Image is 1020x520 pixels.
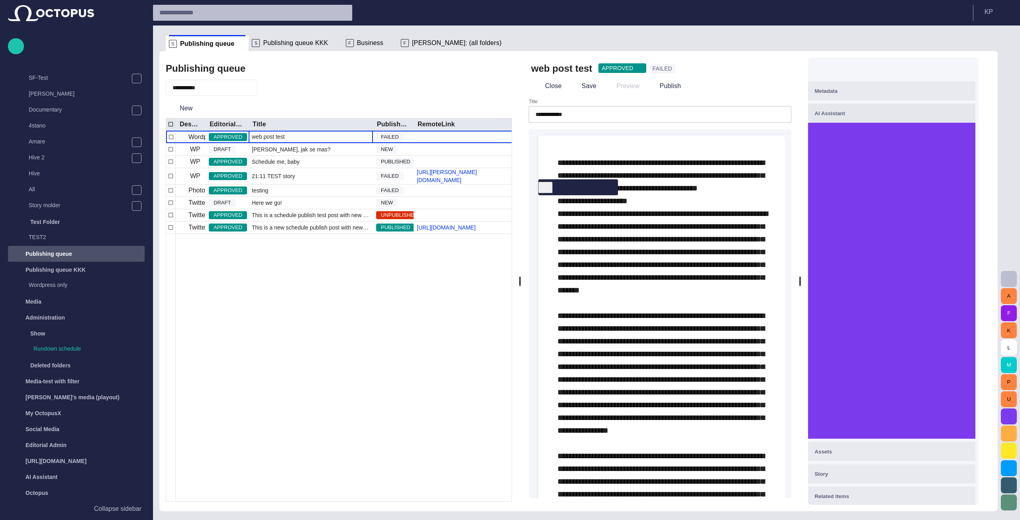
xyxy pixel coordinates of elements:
[978,5,1015,19] button: KP
[190,171,200,181] p: WP
[8,485,145,501] div: Octopus
[30,218,60,226] p: Test Folder
[645,79,684,93] button: Publish
[529,98,537,105] label: Title
[180,120,199,128] div: Destination
[252,39,260,47] p: S
[1001,391,1017,407] button: U
[29,106,131,114] p: Documentary
[808,487,975,506] button: Related items
[814,88,838,94] span: Metadata
[209,224,247,232] span: APPROVED
[25,441,67,449] p: Editorial Admin
[252,172,295,180] span: 21:11 TEST story
[209,158,247,166] span: APPROVED
[252,224,370,232] span: This is a new schedule publish post with new authorization.
[209,145,235,153] span: DRAFT
[25,266,86,274] p: Publishing queue KKK
[29,185,131,193] p: All
[568,79,599,93] button: Save
[376,133,404,141] span: FAILED
[190,157,200,167] p: WP
[25,457,86,465] p: [URL][DOMAIN_NAME]
[25,250,72,258] p: Publishing queue
[29,169,145,177] p: Hive
[190,145,200,154] p: WP
[343,35,398,51] div: FBusiness
[985,7,993,17] p: K P
[25,377,79,385] p: Media-test with filter
[376,172,404,180] span: FAILED
[1001,357,1017,373] button: M
[398,35,505,51] div: F[PERSON_NAME]: (all folders)
[511,120,531,128] div: Due date
[188,210,236,220] p: Twitter-APAC-DJ
[209,186,247,194] span: APPROVED
[602,64,633,72] span: APPROVED
[29,90,145,98] p: [PERSON_NAME]
[13,230,145,246] div: TEST2
[376,199,398,207] span: NEW
[209,211,247,219] span: APPROVED
[808,442,975,461] button: Assets
[209,199,235,207] span: DRAFT
[808,464,975,483] button: Story
[414,168,507,184] a: [URL][PERSON_NAME][DOMAIN_NAME]
[252,133,285,141] span: web post test
[418,120,455,128] div: RemoteLink
[376,186,404,194] span: FAILED
[1001,374,1017,390] button: P
[8,453,145,469] div: [URL][DOMAIN_NAME]
[18,341,145,357] div: Rundown schedule
[188,198,207,208] p: Twitter
[209,133,247,141] span: APPROVED
[252,199,282,207] span: Here we go!
[13,278,145,294] div: Wordpress only
[8,389,145,405] div: [PERSON_NAME]'s media (playout)
[25,473,57,481] p: AI Assistant
[29,74,131,82] p: SF-Test
[598,63,646,73] button: APPROVED
[377,120,407,128] div: Publishing status
[166,35,249,51] div: SPublishing queue
[8,5,94,21] img: Octopus News Room
[8,294,145,310] div: Media
[1001,339,1017,355] button: L
[808,104,975,123] button: AI Assistant
[30,361,71,369] p: Deleted folders
[33,345,145,353] p: Rundown schedule
[814,449,832,455] span: Assets
[376,211,422,219] span: UNPUBLISHED
[1001,305,1017,321] button: F
[166,63,245,74] h2: Publishing queue
[1001,288,1017,304] button: A
[25,298,41,306] p: Media
[8,501,145,517] button: Collapse sidebar
[180,40,234,48] span: Publishing queue
[188,223,236,232] p: Twitter-APAC-DJ
[94,504,141,514] p: Collapse sidebar
[531,79,565,93] button: Close
[25,489,48,497] p: Octopus
[8,373,145,389] div: Media-test with filter
[25,425,59,433] p: Social Media
[29,233,145,241] p: TEST2
[29,281,145,289] p: Wordpress only
[249,35,342,51] div: SPublishing queue KKK
[1001,322,1017,338] button: K
[252,211,370,219] span: This is a schedule publish test post with new authorization.
[30,330,45,338] p: Show
[13,118,145,134] div: 4stano
[13,86,145,102] div: [PERSON_NAME]
[252,158,300,166] span: Schedule me, baby
[13,182,145,198] div: All
[346,39,354,47] p: F
[814,493,849,499] span: Related items
[376,158,415,166] span: PUBLISHED
[29,137,131,145] p: Amare
[25,314,65,322] p: Administration
[252,186,268,194] span: testing
[814,471,828,477] span: Story
[531,62,592,75] h2: web post test
[252,145,331,153] span: Ahoj kamo, jak se mas?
